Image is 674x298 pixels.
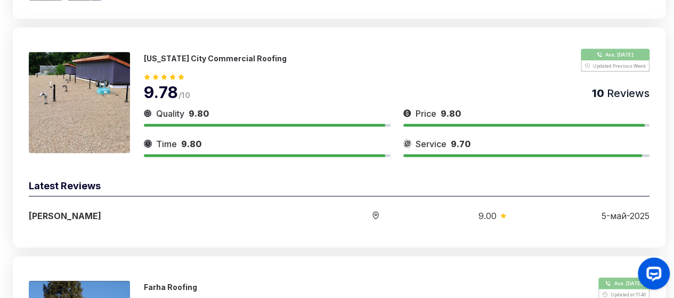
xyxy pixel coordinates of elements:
span: Quality [156,107,184,120]
span: 9.70 [451,139,470,149]
img: slider icon [403,138,411,150]
div: 5-май-2025 [602,210,649,222]
span: 9.80 [441,108,461,119]
img: slider icon [144,138,152,150]
span: 10 [592,87,604,100]
span: 9.80 [181,139,201,149]
div: Latest Reviews [29,179,649,197]
img: slider icon [500,213,506,219]
span: Service [416,138,446,150]
span: Time [156,138,177,150]
span: 9.80 [189,108,209,119]
span: /10 [178,91,190,100]
img: slider icon [403,107,411,120]
div: [PERSON_NAME] [29,210,277,222]
span: Price [416,107,436,120]
img: slider icon [372,212,379,220]
img: slider icon [144,107,152,120]
span: 9.78 [144,83,178,102]
span: 9.00 [478,210,496,222]
p: Farha Roofing [144,283,197,292]
p: [US_STATE] City Commercial Roofing [144,54,287,63]
span: Reviews [604,87,649,100]
iframe: OpenWidget widget [629,253,674,298]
